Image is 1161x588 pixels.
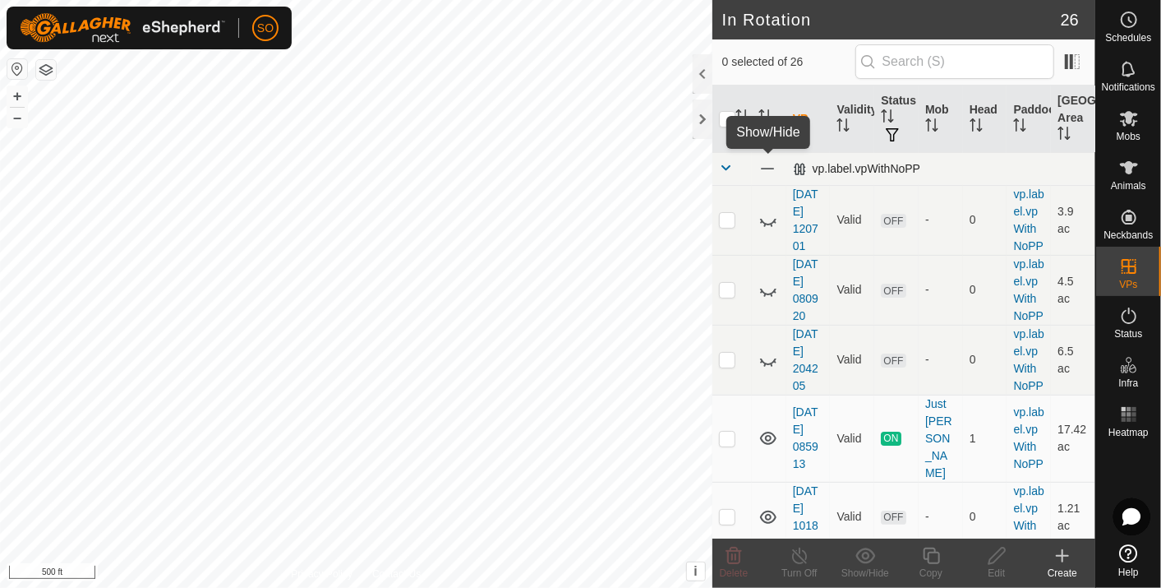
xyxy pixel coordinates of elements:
[898,566,964,581] div: Copy
[925,121,938,134] p-sorticon: Activate to sort
[767,566,832,581] div: Turn Off
[970,121,983,134] p-sorticon: Activate to sort
[1013,188,1044,252] a: vp.label.vpWithNoPP
[793,257,818,322] a: [DATE] 080920
[1057,129,1071,142] p-sorticon: Activate to sort
[722,10,1061,30] h2: In Rotation
[1051,325,1095,395] td: 6.5 ac
[832,566,898,581] div: Show/Hide
[720,567,749,579] span: Delete
[1118,567,1139,577] span: Help
[687,563,705,581] button: i
[963,395,1007,482] td: 1
[1111,181,1146,191] span: Animals
[881,354,905,368] span: OFF
[1105,33,1151,43] span: Schedules
[881,112,894,125] p-sorticon: Activate to sort
[1119,280,1137,289] span: VPs
[1096,538,1161,584] a: Help
[925,211,956,229] div: -
[1108,428,1149,438] span: Heatmap
[7,108,27,127] button: –
[793,188,818,252] a: [DATE] 120701
[693,564,697,578] span: i
[830,185,874,255] td: Valid
[257,20,274,37] span: SO
[1051,86,1095,153] th: [GEOGRAPHIC_DATA] Area
[1061,7,1079,32] span: 26
[372,567,421,581] a: Contact Us
[925,281,956,299] div: -
[1051,185,1095,255] td: 3.9 ac
[881,284,905,298] span: OFF
[874,86,919,153] th: Status
[7,86,27,106] button: +
[830,482,874,552] td: Valid
[7,59,27,79] button: Reset Map
[1051,255,1095,325] td: 4.5 ac
[722,53,855,71] span: 0 selected of 26
[881,432,901,446] span: ON
[291,567,352,581] a: Privacy Policy
[1013,257,1044,322] a: vp.label.vpWithNoPP
[963,255,1007,325] td: 0
[793,327,818,392] a: [DATE] 204205
[1051,482,1095,552] td: 1.21 ac
[1118,378,1138,388] span: Infra
[963,482,1007,552] td: 0
[1102,82,1155,92] span: Notifications
[925,508,956,525] div: -
[830,325,874,395] td: Valid
[964,566,1030,581] div: Edit
[925,351,956,368] div: -
[919,86,963,153] th: Mob
[925,396,956,482] div: Just [PERSON_NAME]
[1013,405,1044,470] a: vp.label.vpWithNoPP
[963,86,1007,153] th: Head
[963,325,1007,395] td: 0
[1013,121,1026,134] p-sorticon: Activate to sort
[735,112,749,125] p-sorticon: Activate to sort
[830,395,874,482] td: Valid
[836,121,850,134] p-sorticon: Activate to sort
[1030,566,1095,581] div: Create
[1114,329,1142,339] span: Status
[1013,327,1044,392] a: vp.label.vpWithNoPP
[1007,86,1051,153] th: Paddock
[881,214,905,228] span: OFF
[36,60,56,80] button: Map Layers
[855,44,1054,79] input: Search (S)
[758,112,772,125] p-sorticon: Activate to sort
[786,86,831,153] th: VP
[830,255,874,325] td: Valid
[830,86,874,153] th: Validity
[20,13,225,43] img: Gallagher Logo
[881,511,905,525] span: OFF
[1051,395,1095,482] td: 17.42 ac
[793,162,921,176] div: vp.label.vpWithNoPP
[1013,484,1044,549] a: vp.label.vpWithNoPP
[793,405,818,470] a: [DATE] 085913
[1103,230,1153,240] span: Neckbands
[1117,132,1140,141] span: Mobs
[963,185,1007,255] td: 0
[793,484,818,549] a: [DATE] 101844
